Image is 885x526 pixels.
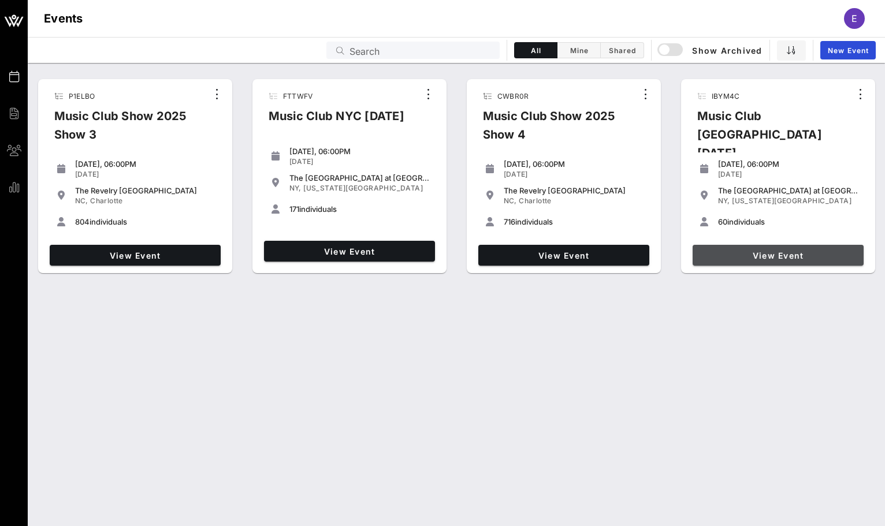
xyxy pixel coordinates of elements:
span: NC, [75,196,88,205]
span: Mine [564,46,593,55]
a: New Event [820,41,876,59]
div: [DATE], 06:00PM [718,159,859,169]
span: View Event [269,247,430,256]
div: The Revelry [GEOGRAPHIC_DATA] [504,186,645,195]
span: 171 [289,204,299,214]
span: NY, [718,196,730,205]
div: [DATE] [75,170,216,179]
div: The [GEOGRAPHIC_DATA] at [GEOGRAPHIC_DATA] [718,186,859,195]
span: Charlotte [90,196,123,205]
div: [DATE], 06:00PM [75,159,216,169]
div: Music Club NYC [DATE] [259,107,414,135]
div: [DATE], 06:00PM [504,159,645,169]
div: [DATE], 06:00PM [289,147,430,156]
div: individuals [504,217,645,226]
div: individuals [718,217,859,226]
div: [DATE] [718,170,859,179]
span: View Event [697,251,859,260]
span: [US_STATE][GEOGRAPHIC_DATA] [732,196,851,205]
span: Shared [608,46,637,55]
span: 804 [75,217,90,226]
div: [DATE] [289,157,430,166]
button: Shared [601,42,644,58]
a: View Event [693,245,864,266]
div: The [GEOGRAPHIC_DATA] at [GEOGRAPHIC_DATA] [289,173,430,182]
h1: Events [44,9,83,28]
span: NY, [289,184,302,192]
span: View Event [54,251,216,260]
span: All [522,46,550,55]
span: Show Archived [659,43,762,57]
span: CWBR0R [497,92,529,100]
a: View Event [478,245,649,266]
div: E [844,8,865,29]
div: Music Club Show 2025 Show 4 [474,107,637,153]
button: Show Archived [659,40,763,61]
span: NC, [504,196,517,205]
span: 60 [718,217,727,226]
span: Charlotte [519,196,552,205]
span: [US_STATE][GEOGRAPHIC_DATA] [303,184,423,192]
span: New Event [827,46,869,55]
span: 716 [504,217,515,226]
div: individuals [75,217,216,226]
span: View Event [483,251,645,260]
div: Music Club Show 2025 Show 3 [45,107,207,153]
span: P1ELBO [69,92,95,100]
div: Music Club [GEOGRAPHIC_DATA] [DATE] [688,107,851,171]
div: The Revelry [GEOGRAPHIC_DATA] [75,186,216,195]
a: View Event [264,241,435,262]
button: All [514,42,557,58]
span: IBYM4C [712,92,740,100]
span: FTTWFV [283,92,313,100]
div: [DATE] [504,170,645,179]
span: E [851,13,857,24]
a: View Event [50,245,221,266]
button: Mine [557,42,601,58]
div: individuals [289,204,430,214]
